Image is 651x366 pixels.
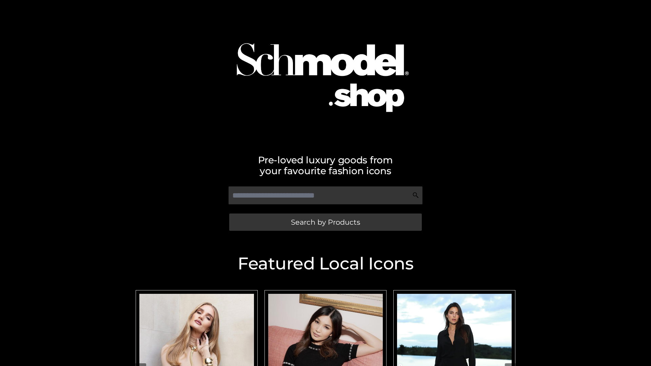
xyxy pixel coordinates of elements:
img: Search Icon [412,192,419,199]
h2: Pre-loved luxury goods from your favourite fashion icons [132,155,519,176]
span: Search by Products [291,219,360,226]
a: Search by Products [229,213,422,231]
h2: Featured Local Icons​ [132,255,519,272]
